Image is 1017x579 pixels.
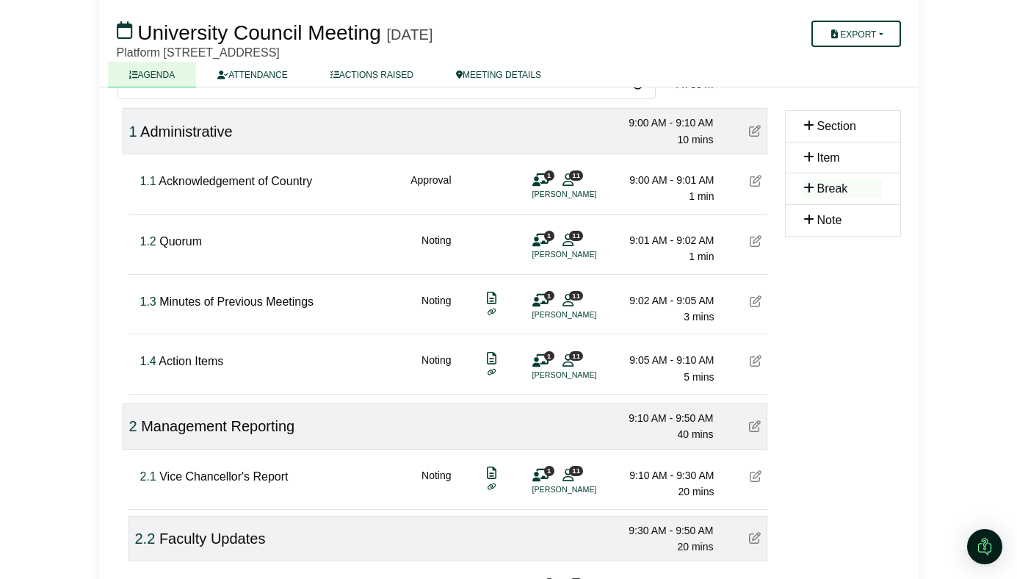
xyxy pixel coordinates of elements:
span: 5 mins [684,371,714,383]
a: ATTENDANCE [196,62,308,87]
span: Administrative [140,123,233,140]
span: 11 [569,291,583,301]
div: Open Intercom Messenger [967,529,1002,564]
span: University Council Meeting [137,21,380,44]
span: 11 [569,466,583,475]
span: Click to fine tune number [129,123,137,140]
li: [PERSON_NAME] [532,369,643,381]
span: 1 [544,291,554,301]
span: Click to fine tune number [129,418,137,434]
div: Approval [410,172,451,205]
span: Minutes of Previous Meetings [159,295,314,308]
span: Click to fine tune number [140,355,156,367]
span: Click to fine tune number [140,175,156,187]
span: Acknowledgement of Country [159,175,312,187]
a: ACTIONS RAISED [309,62,435,87]
span: Faculty Updates [159,531,266,547]
span: 11 [569,170,583,180]
div: 9:00 AM - 9:10 AM [611,115,714,131]
span: 20 mins [677,541,713,553]
span: Note [817,214,842,226]
span: 20 mins [678,486,714,497]
span: Quorum [159,235,202,248]
span: 11 [569,351,583,361]
button: Export [811,21,900,47]
div: 9:01 AM - 9:02 AM [612,232,714,248]
span: Section [817,120,856,132]
span: 1 [544,351,554,361]
li: [PERSON_NAME] [532,483,643,496]
div: 9:02 AM - 9:05 AM [612,292,714,309]
div: 9:30 AM - 9:50 AM [611,522,714,539]
span: Vice Chancellor's Report [159,470,288,483]
span: Item [817,151,840,164]
a: MEETING DETAILS [435,62,562,87]
span: 1 min [689,190,714,202]
span: 3 mins [684,311,714,323]
a: AGENDA [108,62,197,87]
span: Click to fine tune number [140,235,156,248]
span: Click to fine tune number [140,470,156,483]
div: 9:00 AM - 9:01 AM [612,172,714,188]
span: Click to fine tune number [140,295,156,308]
span: Click to fine tune number [135,531,156,547]
div: Noting [421,467,451,500]
span: 11 [569,231,583,240]
span: 1 [544,466,554,475]
span: 40 mins [677,428,713,440]
span: 10 mins [677,134,713,145]
span: 1 [544,170,554,180]
div: 9:05 AM - 9:10 AM [612,352,714,368]
div: [DATE] [387,26,433,43]
div: 9:10 AM - 9:30 AM [612,467,714,483]
div: Noting [421,352,451,385]
span: 1 min [689,251,714,262]
div: Noting [421,292,451,326]
div: Noting [421,232,451,265]
span: Action Items [159,355,223,367]
li: [PERSON_NAME] [532,309,643,321]
li: [PERSON_NAME] [532,188,643,201]
span: Management Reporting [141,418,294,434]
li: [PERSON_NAME] [532,248,643,261]
div: 9:10 AM - 9:50 AM [611,410,714,426]
span: Platform [STREET_ADDRESS] [117,46,280,59]
span: Break [817,182,848,195]
span: 1 [544,231,554,240]
span: 4 h 30 m [673,79,713,90]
